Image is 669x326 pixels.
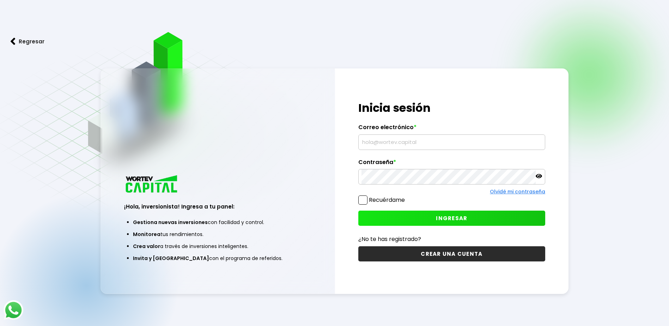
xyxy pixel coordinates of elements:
h1: Inicia sesión [358,99,545,116]
button: INGRESAR [358,211,545,226]
span: Monitorea [133,231,160,238]
li: con el programa de referidos. [133,252,302,264]
span: INGRESAR [436,215,467,222]
a: ¿No te has registrado?CREAR UNA CUENTA [358,235,545,261]
label: Correo electrónico [358,124,545,134]
span: Gestiona nuevas inversiones [133,219,208,226]
img: flecha izquierda [11,38,16,45]
h3: ¡Hola, inversionista! Ingresa a tu panel: [124,203,311,211]
span: Crea valor [133,243,160,250]
li: tus rendimientos. [133,228,302,240]
img: logos_whatsapp-icon.242b2217.svg [4,300,23,320]
label: Recuérdame [369,196,405,204]
li: con facilidad y control. [133,216,302,228]
a: Olvidé mi contraseña [490,188,545,195]
img: logo_wortev_capital [124,174,180,195]
span: Invita y [GEOGRAPHIC_DATA] [133,255,209,262]
li: a través de inversiones inteligentes. [133,240,302,252]
button: CREAR UNA CUENTA [358,246,545,261]
label: Contraseña [358,159,545,169]
p: ¿No te has registrado? [358,235,545,243]
input: hola@wortev.capital [361,135,542,150]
